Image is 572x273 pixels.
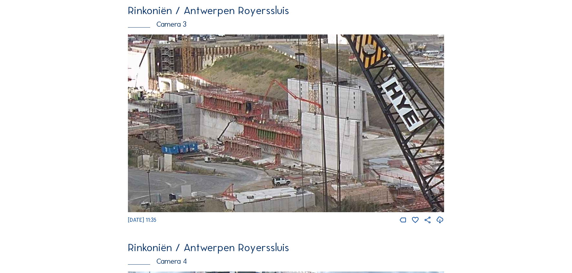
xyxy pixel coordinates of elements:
div: Rinkoniën / Antwerpen Royerssluis [128,242,444,253]
div: Camera 3 [128,21,444,28]
img: Image [128,34,444,212]
div: Camera 4 [128,258,444,265]
span: [DATE] 11:35 [128,217,156,223]
div: Rinkoniën / Antwerpen Royerssluis [128,5,444,16]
